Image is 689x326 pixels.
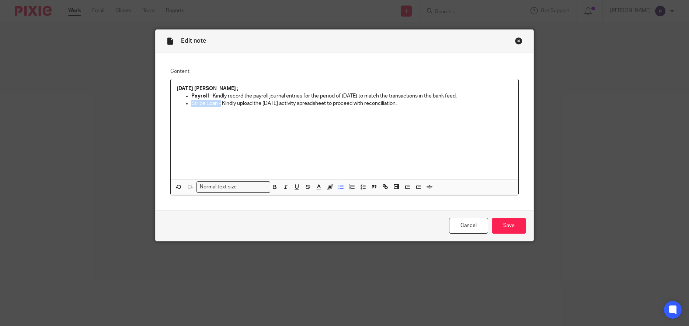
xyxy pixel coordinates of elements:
span: Edit note [181,38,206,44]
strong: Payroll – [191,93,213,99]
input: Search for option [239,183,265,191]
strong: [DATE] [PERSON_NAME] ; [177,86,238,91]
label: Content [170,68,519,75]
a: Cancel [449,218,488,234]
p: Stripe Loan - Kindly upload the [DATE] activity spreadsheet to proceed with reconciliation. [191,100,513,107]
div: Close this dialog window [515,37,522,45]
input: Save [492,218,526,234]
p: Kindly record the payroll journal entries for the period of [DATE] to match the transactions in t... [191,92,513,100]
div: Search for option [196,181,270,193]
span: Normal text size [198,183,239,191]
